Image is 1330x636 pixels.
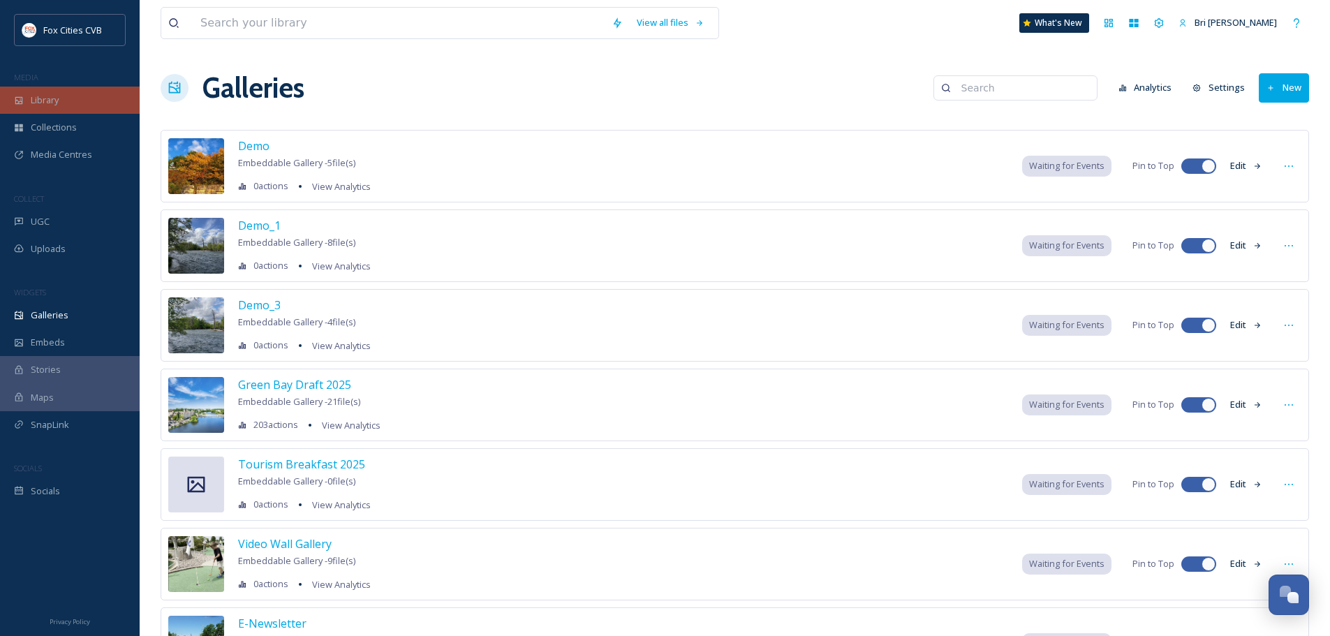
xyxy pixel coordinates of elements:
span: Waiting for Events [1029,159,1104,172]
span: 0 actions [253,339,288,352]
span: Pin to Top [1132,398,1174,411]
span: E-Newsletter [238,616,306,631]
span: Embeddable Gallery - 21 file(s) [238,395,360,408]
button: Analytics [1111,74,1179,101]
span: Socials [31,485,60,498]
span: Bri [PERSON_NAME] [1195,16,1277,29]
span: Media Centres [31,148,92,161]
a: Galleries [202,67,304,109]
span: SOCIALS [14,463,42,473]
span: Pin to Top [1132,318,1174,332]
a: View all files [630,9,711,36]
a: What's New [1019,13,1089,33]
span: UGC [31,215,50,228]
span: COLLECT [14,193,44,204]
a: View Analytics [305,178,371,195]
span: SnapLink [31,418,69,431]
span: Waiting for Events [1029,239,1104,252]
img: 3a4e37be-7c40-45cf-ae5b-bf5418609d9d.jpg [168,218,224,274]
span: View Analytics [312,578,371,591]
span: Tourism Breakfast 2025 [238,457,365,472]
button: Edit [1223,391,1269,418]
span: Collections [31,121,77,134]
span: Waiting for Events [1029,557,1104,570]
span: Green Bay Draft 2025 [238,377,351,392]
button: Edit [1223,311,1269,339]
span: Video Wall Gallery [238,536,332,552]
a: View Analytics [305,337,371,354]
span: Embeddable Gallery - 4 file(s) [238,316,355,328]
span: View Analytics [312,339,371,352]
span: View Analytics [312,260,371,272]
img: images.png [22,23,36,37]
span: 0 actions [253,498,288,511]
span: View Analytics [312,180,371,193]
img: 302c4eb0-886f-4bc0-896a-0cd7c5c09ec0.jpg [168,138,224,194]
span: Privacy Policy [50,617,90,626]
span: WIDGETS [14,287,46,297]
img: e9aed353-13bc-4303-90ec-d51b36f2af48.jpg [168,377,224,433]
span: 203 actions [253,418,298,431]
input: Search [954,74,1090,102]
span: MEDIA [14,72,38,82]
span: Embeddable Gallery - 0 file(s) [238,475,355,487]
span: Waiting for Events [1029,318,1104,332]
span: Pin to Top [1132,557,1174,570]
span: Pin to Top [1132,239,1174,252]
span: View Analytics [322,419,380,431]
button: Edit [1223,232,1269,259]
input: Search your library [193,8,605,38]
button: Open Chat [1269,575,1309,615]
span: Maps [31,391,54,404]
span: Waiting for Events [1029,478,1104,491]
span: 0 actions [253,179,288,193]
a: Privacy Policy [50,612,90,629]
button: Settings [1185,74,1252,101]
span: 0 actions [253,577,288,591]
span: Galleries [31,309,68,322]
button: Edit [1223,152,1269,179]
img: 5b98cc80-a2d2-4978-b7bc-ce3f771c61b1.jpg [168,297,224,353]
span: Demo [238,138,269,154]
span: Pin to Top [1132,159,1174,172]
span: 0 actions [253,259,288,272]
span: Uploads [31,242,66,256]
span: Library [31,94,59,107]
a: View Analytics [305,576,371,593]
span: View Analytics [312,498,371,511]
a: View Analytics [305,496,371,513]
span: Waiting for Events [1029,398,1104,411]
a: Bri [PERSON_NAME] [1172,9,1284,36]
img: 50f07167-5347-4735-a86e-499e66feb813.jpg [168,536,224,592]
span: Demo_1 [238,218,281,233]
span: Pin to Top [1132,478,1174,491]
button: Edit [1223,471,1269,498]
span: Embeddable Gallery - 5 file(s) [238,156,355,169]
span: Embeddable Gallery - 8 file(s) [238,236,355,249]
button: New [1259,73,1309,102]
span: Embeddable Gallery - 9 file(s) [238,554,355,567]
a: Settings [1185,74,1259,101]
span: Demo_3 [238,297,281,313]
span: Fox Cities CVB [43,24,102,36]
a: View Analytics [315,417,380,434]
button: Edit [1223,550,1269,577]
span: Embeds [31,336,65,349]
span: Stories [31,363,61,376]
a: Analytics [1111,74,1186,101]
a: View Analytics [305,258,371,274]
